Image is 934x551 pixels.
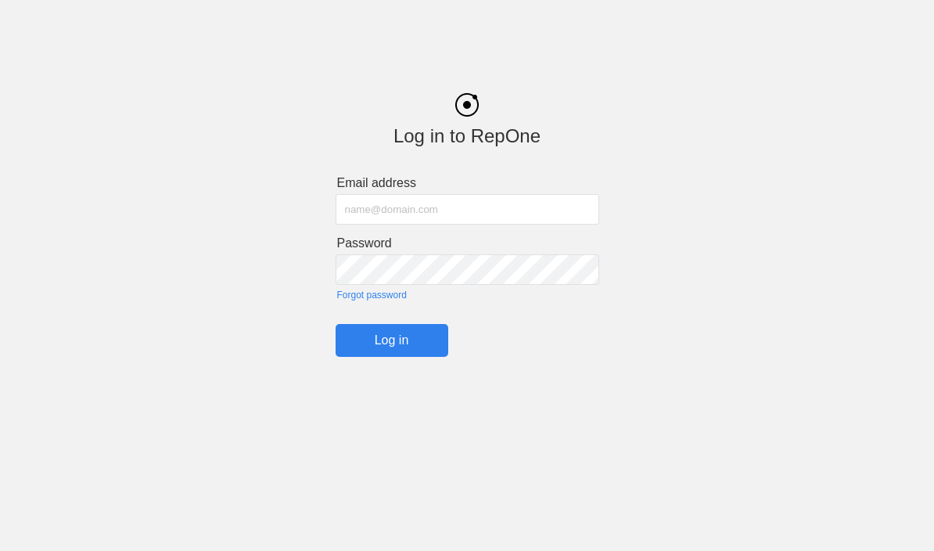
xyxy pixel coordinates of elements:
[336,324,448,357] input: Log in
[337,236,599,250] label: Password
[455,93,479,117] img: black_logo.png
[336,194,599,225] input: name@domain.com
[337,290,599,301] a: Forgot password
[337,176,599,190] label: Email address
[336,125,599,147] div: Log in to RepOne
[856,476,934,551] iframe: Chat Widget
